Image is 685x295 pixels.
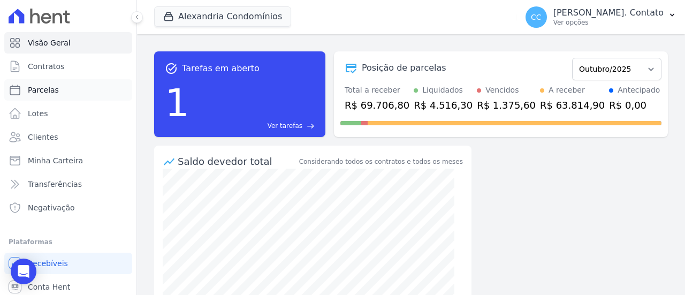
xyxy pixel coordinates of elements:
span: Minha Carteira [28,155,83,166]
div: 1 [165,75,189,131]
button: CC [PERSON_NAME]. Contato Ver opções [517,2,685,32]
div: R$ 0,00 [609,98,660,112]
a: Parcelas [4,79,132,101]
div: Plataformas [9,236,128,248]
span: Lotes [28,108,48,119]
div: Vencidos [485,85,519,96]
div: Antecipado [618,85,660,96]
div: R$ 63.814,90 [540,98,605,112]
p: [PERSON_NAME]. Contato [553,7,664,18]
span: Clientes [28,132,58,142]
span: Transferências [28,179,82,190]
div: R$ 69.706,80 [345,98,409,112]
button: Alexandria Condomínios [154,6,291,27]
div: Posição de parcelas [362,62,446,74]
div: Total a receber [345,85,409,96]
div: A receber [549,85,585,96]
span: Recebíveis [28,258,68,269]
span: task_alt [165,62,178,75]
div: Liquidados [422,85,463,96]
span: east [307,122,315,130]
a: Negativação [4,197,132,218]
span: CC [531,13,542,21]
div: R$ 4.516,30 [414,98,473,112]
a: Ver tarefas east [194,121,315,131]
div: Open Intercom Messenger [11,259,36,284]
span: Ver tarefas [268,121,302,131]
div: Considerando todos os contratos e todos os meses [299,157,463,167]
a: Visão Geral [4,32,132,54]
span: Conta Hent [28,282,70,292]
div: Saldo devedor total [178,154,297,169]
span: Parcelas [28,85,59,95]
span: Visão Geral [28,37,71,48]
a: Recebíveis [4,253,132,274]
a: Transferências [4,173,132,195]
a: Clientes [4,126,132,148]
span: Negativação [28,202,75,213]
a: Minha Carteira [4,150,132,171]
span: Tarefas em aberto [182,62,260,75]
p: Ver opções [553,18,664,27]
div: R$ 1.375,60 [477,98,536,112]
span: Contratos [28,61,64,72]
a: Contratos [4,56,132,77]
a: Lotes [4,103,132,124]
